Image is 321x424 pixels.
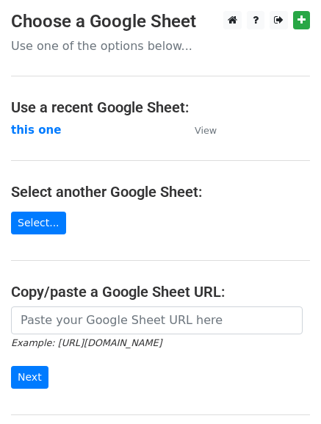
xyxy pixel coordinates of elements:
[11,337,162,348] small: Example: [URL][DOMAIN_NAME]
[11,98,310,116] h4: Use a recent Google Sheet:
[11,212,66,234] a: Select...
[11,366,48,389] input: Next
[11,306,303,334] input: Paste your Google Sheet URL here
[195,125,217,136] small: View
[11,123,61,137] a: this one
[11,11,310,32] h3: Choose a Google Sheet
[11,283,310,301] h4: Copy/paste a Google Sheet URL:
[180,123,217,137] a: View
[11,183,310,201] h4: Select another Google Sheet:
[11,38,310,54] p: Use one of the options below...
